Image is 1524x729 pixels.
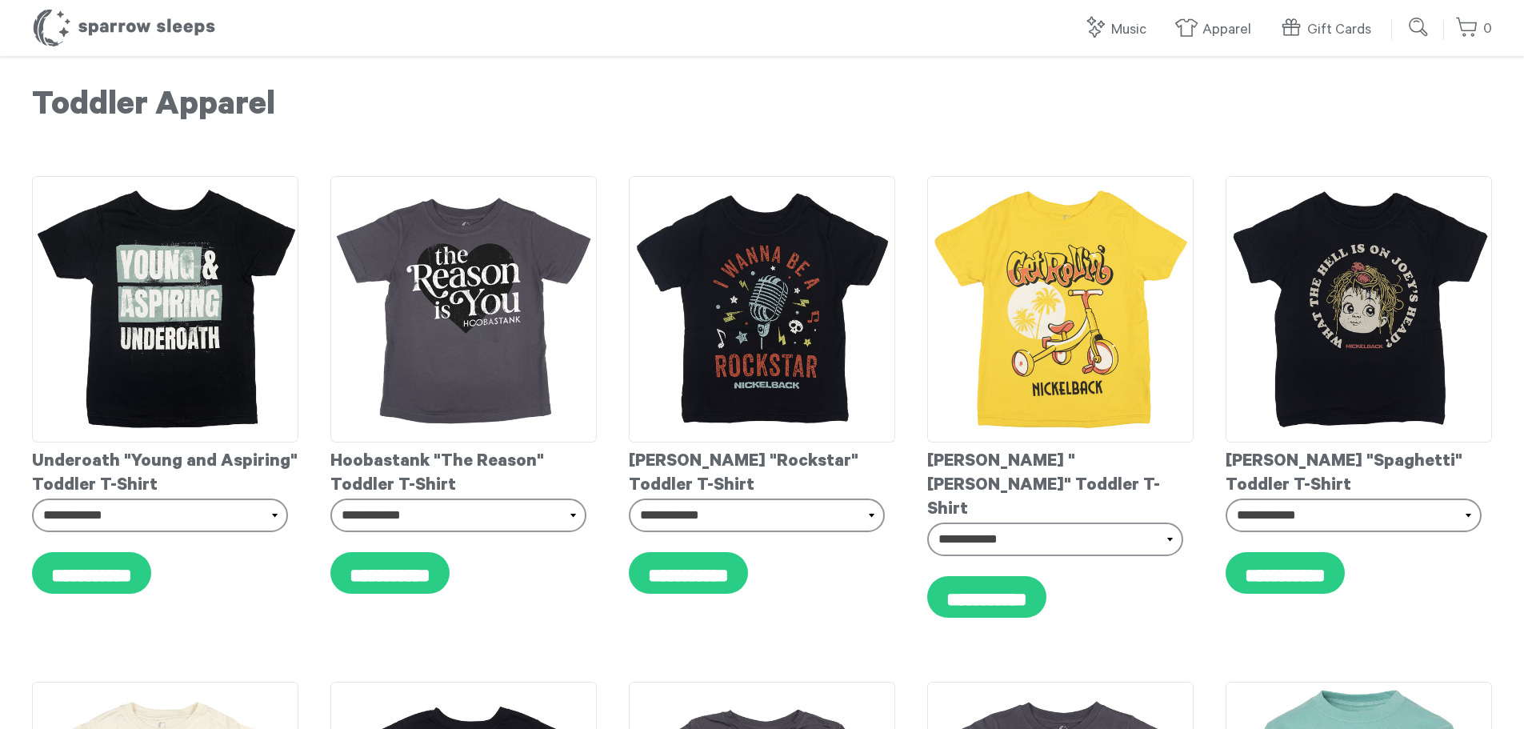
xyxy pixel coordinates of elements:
[1083,13,1154,47] a: Music
[927,176,1194,443] img: Nickelback-GetRollinToddlerT-shirt_grande.jpg
[1226,176,1492,443] img: Nickelback-JoeysHeadToddlerT-shirt_grande.jpg
[1174,13,1259,47] a: Apparel
[32,443,298,499] div: Underoath "Young and Aspiring" Toddler T-Shirt
[629,443,895,499] div: [PERSON_NAME] "Rockstar" Toddler T-Shirt
[330,443,597,499] div: Hoobastank "The Reason" Toddler T-Shirt
[1403,11,1435,43] input: Submit
[32,8,216,48] h1: Sparrow Sleeps
[1455,12,1492,46] a: 0
[927,443,1194,523] div: [PERSON_NAME] "[PERSON_NAME]" Toddler T-Shirt
[629,176,895,443] img: Nickelback-RockstarToddlerT-shirt_grande.jpg
[330,176,597,443] img: Hoobastank-TheReasonToddlerT-shirt_grande.jpg
[32,88,1492,128] h1: Toddler Apparel
[1226,443,1492,499] div: [PERSON_NAME] "Spaghetti" Toddler T-Shirt
[1279,13,1379,47] a: Gift Cards
[32,176,298,443] img: Underoath-ToddlerT-shirt_e78959a8-87e6-4113-b351-bbb82bfaa7ef_grande.jpg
